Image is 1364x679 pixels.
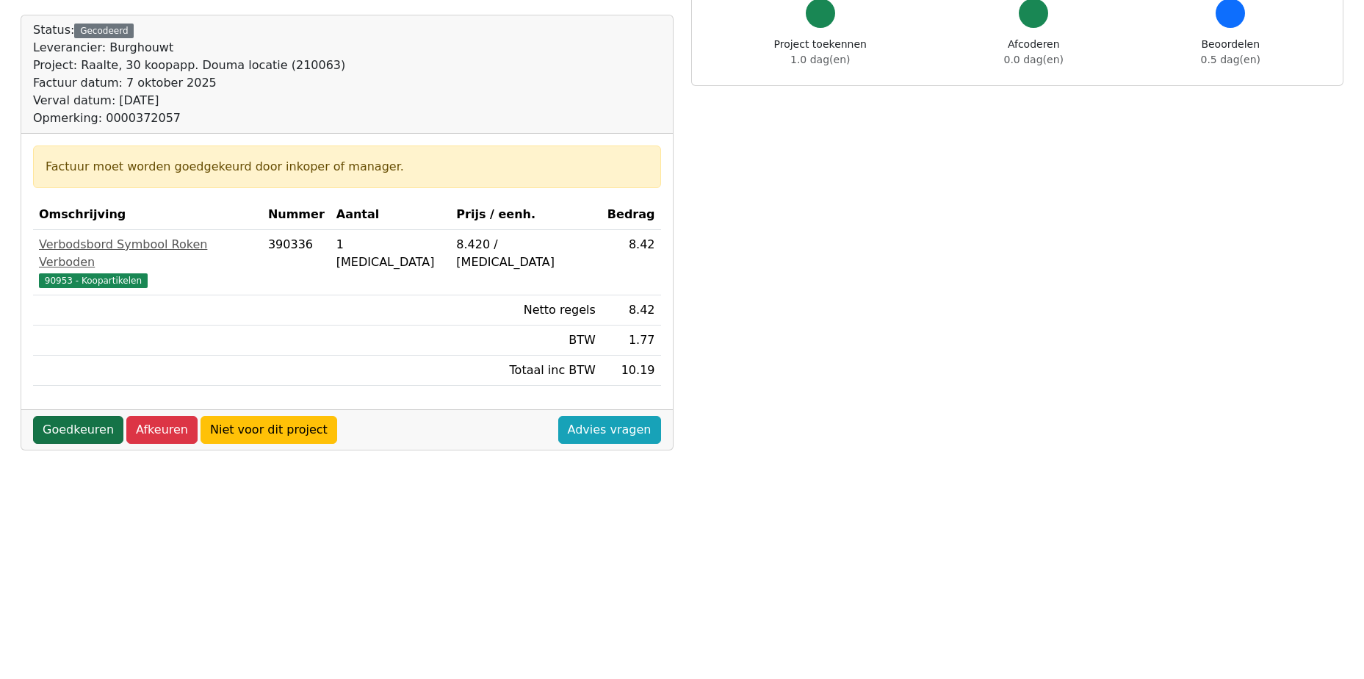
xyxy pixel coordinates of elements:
[33,21,345,127] div: Status:
[602,295,661,326] td: 8.42
[450,326,601,356] td: BTW
[602,230,661,295] td: 8.42
[33,92,345,109] div: Verval datum: [DATE]
[39,273,148,288] span: 90953 - Koopartikelen
[262,230,331,295] td: 390336
[336,236,445,271] div: 1 [MEDICAL_DATA]
[33,57,345,74] div: Project: Raalte, 30 koopapp. Douma locatie (210063)
[39,236,256,271] div: Verbodsbord Symbool Roken Verboden
[456,236,595,271] div: 8.420 / [MEDICAL_DATA]
[33,74,345,92] div: Factuur datum: 7 oktober 2025
[1004,37,1064,68] div: Afcoderen
[33,416,123,444] a: Goedkeuren
[126,416,198,444] a: Afkeuren
[790,54,850,65] span: 1.0 dag(en)
[450,200,601,230] th: Prijs / eenh.
[33,109,345,127] div: Opmerking: 0000372057
[46,158,649,176] div: Factuur moet worden goedgekeurd door inkoper of manager.
[602,200,661,230] th: Bedrag
[39,236,256,289] a: Verbodsbord Symbool Roken Verboden90953 - Koopartikelen
[1004,54,1064,65] span: 0.0 dag(en)
[262,200,331,230] th: Nummer
[602,356,661,386] td: 10.19
[331,200,451,230] th: Aantal
[450,295,601,326] td: Netto regels
[33,200,262,230] th: Omschrijving
[602,326,661,356] td: 1.77
[1201,37,1260,68] div: Beoordelen
[74,24,134,38] div: Gecodeerd
[1201,54,1260,65] span: 0.5 dag(en)
[558,416,661,444] a: Advies vragen
[201,416,337,444] a: Niet voor dit project
[774,37,867,68] div: Project toekennen
[450,356,601,386] td: Totaal inc BTW
[33,39,345,57] div: Leverancier: Burghouwt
